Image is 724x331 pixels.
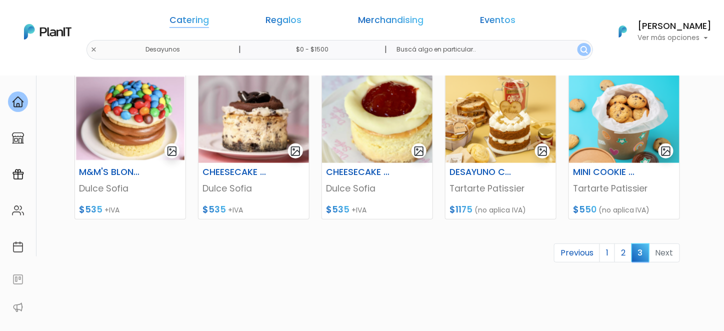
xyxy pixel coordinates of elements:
span: +IVA [228,205,243,215]
a: gallery-light CHEESECAKE [PERSON_NAME] ROJOS Dulce Sofia $535 +IVA [321,74,433,219]
span: 3 [631,243,649,262]
span: $535 [79,203,102,215]
p: Ver más opciones [638,34,712,41]
div: ¿Necesitás ayuda? [51,9,144,29]
a: 2 [614,243,632,262]
h6: DESAYUNO COQUETTE [443,167,520,177]
img: gallery-light [166,145,178,157]
p: Dulce Sofia [202,182,305,195]
h6: CHEESECAKE [PERSON_NAME] ROJOS [320,167,396,177]
img: thumb_ChatGPT_Image_7_jul_2025__11_03_10.png [445,75,556,163]
a: gallery-light CHEESECAKE DE OREO Dulce Sofia $535 +IVA [198,74,309,219]
span: +IVA [351,205,366,215]
a: Merchandising [358,16,424,28]
span: $535 [326,203,349,215]
img: thumb_Captura_de_pantalla_2025-05-21_161738.png [198,75,309,163]
p: Tartarte Patissier [573,182,675,195]
img: thumb_Captura_de_pantalla_2025-05-21_155906.png [75,75,185,163]
p: Dulce Sofia [326,182,428,195]
span: $535 [202,203,226,215]
img: PlanIt Logo [24,24,71,39]
span: (no aplica IVA) [598,205,650,215]
span: +IVA [104,205,119,215]
h6: MINI COOKIE BOX [567,167,643,177]
img: gallery-light [290,145,301,157]
h6: M&M'S BLONDA [73,167,149,177]
h6: [PERSON_NAME] [638,22,712,31]
img: people-662611757002400ad9ed0e3c099ab2801c6687ba6c219adb57efc949bc21e19d.svg [12,204,24,216]
a: Regalos [265,16,301,28]
p: Dulce Sofia [79,182,181,195]
span: (no aplica IVA) [474,205,526,215]
img: feedback-78b5a0c8f98aac82b08bfc38622c3050aee476f2c9584af64705fc4e61158814.svg [12,273,24,285]
img: gallery-light [660,145,672,157]
p: | [238,43,241,55]
img: gallery-light [413,145,425,157]
a: Catering [169,16,209,28]
a: gallery-light MINI COOKIE BOX Tartarte Patissier $550 (no aplica IVA) [568,74,680,219]
a: Eventos [480,16,516,28]
img: thumb_Captura_de_pantalla_2025-05-21_162232.png [322,75,432,163]
img: home-e721727adea9d79c4d83392d1f703f7f8bce08238fde08b1acbfd93340b81755.svg [12,96,24,108]
img: gallery-light [537,145,548,157]
img: PlanIt Logo [612,20,634,42]
a: gallery-light DESAYUNO COQUETTE Tartarte Patissier $1175 (no aplica IVA) [445,74,556,219]
p: | [384,43,387,55]
input: Buscá algo en particular.. [388,40,593,59]
span: $1175 [449,203,472,215]
button: PlanIt Logo [PERSON_NAME] Ver más opciones [606,18,712,44]
a: 1 [599,243,615,262]
span: $550 [573,203,596,215]
p: Tartarte Patissier [449,182,552,195]
img: search_button-432b6d5273f82d61273b3651a40e1bd1b912527efae98b1b7a1b2c0702e16a8d.svg [580,46,588,53]
h6: CHEESECAKE DE OREO [196,167,273,177]
a: Previous [554,243,600,262]
img: partners-52edf745621dab592f3b2c58e3bca9d71375a7ef29c3b500c9f145b62cc070d4.svg [12,301,24,313]
img: calendar-87d922413cdce8b2cf7b7f5f62616a5cf9e4887200fb71536465627b3292af00.svg [12,241,24,253]
img: close-6986928ebcb1d6c9903e3b54e860dbc4d054630f23adef3a32610726dff6a82b.svg [90,46,97,53]
img: marketplace-4ceaa7011d94191e9ded77b95e3339b90024bf715f7c57f8cf31f2d8c509eaba.svg [12,132,24,144]
img: campaigns-02234683943229c281be62815700db0a1741e53638e28bf9629b52c665b00959.svg [12,168,24,180]
img: thumb_ChatGPT_Image_7_jul_2025__11_43_49.png [569,75,679,163]
a: gallery-light M&M'S BLONDA Dulce Sofia $535 +IVA [74,74,186,219]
